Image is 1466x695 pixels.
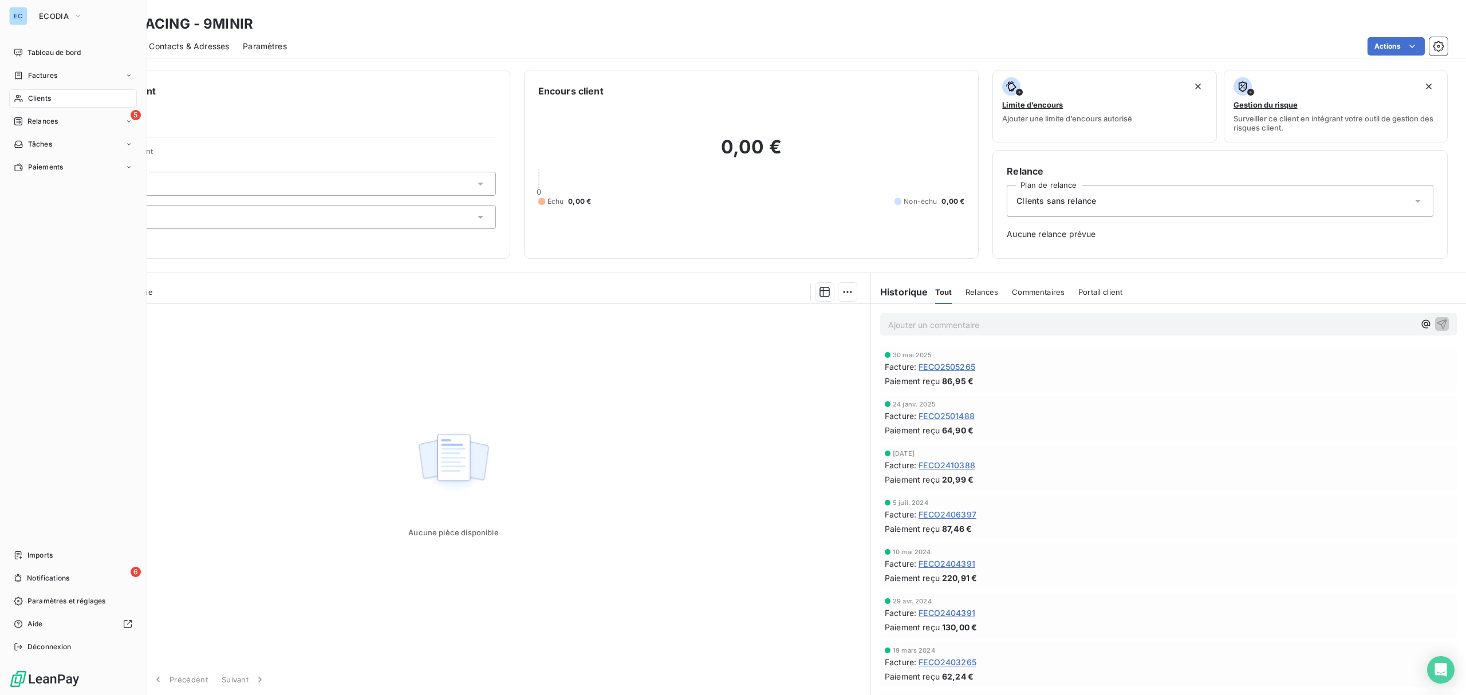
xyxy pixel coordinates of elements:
[1234,114,1438,132] span: Surveiller ce client en intégrant votre outil de gestion des risques client.
[408,528,498,537] span: Aucune pièce disponible
[27,596,105,606] span: Paramètres et réglages
[942,375,974,387] span: 86,95 €
[893,401,936,408] span: 24 janv. 2025
[92,147,496,163] span: Propriétés Client
[537,187,541,196] span: 0
[942,523,972,535] span: 87,46 €
[215,668,273,692] button: Suivant
[919,558,975,570] span: FECO2404391
[919,410,975,422] span: FECO2501488
[893,450,915,457] span: [DATE]
[942,572,977,584] span: 220,91 €
[992,70,1216,143] button: Limite d’encoursAjouter une limite d’encours autorisé
[538,136,965,170] h2: 0,00 €
[27,619,43,629] span: Aide
[904,196,937,207] span: Non-échu
[27,116,58,127] span: Relances
[101,14,253,34] h3: MINI RACING - 9MINIR
[885,607,916,619] span: Facture :
[885,670,940,682] span: Paiement reçu
[919,508,976,520] span: FECO2406397
[893,647,935,654] span: 19 mars 2024
[942,424,974,436] span: 64,90 €
[1368,37,1425,56] button: Actions
[885,459,916,471] span: Facture :
[893,548,931,555] span: 10 mai 2024
[919,656,976,668] span: FECO2403265
[547,196,564,207] span: Échu
[893,352,932,358] span: 30 mai 2025
[885,424,940,436] span: Paiement reçu
[919,459,975,471] span: FECO2410388
[885,361,916,373] span: Facture :
[568,196,591,207] span: 0,00 €
[885,523,940,535] span: Paiement reçu
[27,48,81,58] span: Tableau de bord
[1007,228,1433,240] span: Aucune relance prévue
[885,410,916,422] span: Facture :
[1012,287,1065,297] span: Commentaires
[965,287,998,297] span: Relances
[27,550,53,560] span: Imports
[9,670,80,688] img: Logo LeanPay
[893,499,928,506] span: 5 juil. 2024
[1234,100,1298,109] span: Gestion du risque
[1002,100,1063,109] span: Limite d’encours
[28,70,57,81] span: Factures
[243,41,287,52] span: Paramètres
[145,668,215,692] button: Précédent
[885,656,916,668] span: Facture :
[893,598,932,605] span: 29 avr. 2024
[538,84,604,98] h6: Encours client
[871,285,928,299] h6: Historique
[69,84,496,98] h6: Informations client
[9,615,137,633] a: Aide
[1224,70,1448,143] button: Gestion du risqueSurveiller ce client en intégrant votre outil de gestion des risques client.
[39,11,69,21] span: ECODIA
[27,573,69,583] span: Notifications
[1016,195,1096,207] span: Clients sans relance
[919,361,975,373] span: FECO2505265
[885,473,940,485] span: Paiement reçu
[942,621,977,633] span: 130,00 €
[941,196,964,207] span: 0,00 €
[417,428,490,499] img: Empty state
[131,567,141,577] span: 6
[9,7,27,25] div: EC
[885,572,940,584] span: Paiement reçu
[1427,656,1455,684] div: Open Intercom Messenger
[942,670,974,682] span: 62,24 €
[27,642,72,652] span: Déconnexion
[1002,114,1132,123] span: Ajouter une limite d’encours autorisé
[885,621,940,633] span: Paiement reçu
[885,375,940,387] span: Paiement reçu
[28,139,52,149] span: Tâches
[935,287,952,297] span: Tout
[28,162,63,172] span: Paiements
[28,93,51,104] span: Clients
[942,473,974,485] span: 20,99 €
[885,558,916,570] span: Facture :
[1007,164,1433,178] h6: Relance
[1078,287,1122,297] span: Portail client
[131,110,141,120] span: 5
[919,607,975,619] span: FECO2404391
[885,508,916,520] span: Facture :
[149,41,229,52] span: Contacts & Adresses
